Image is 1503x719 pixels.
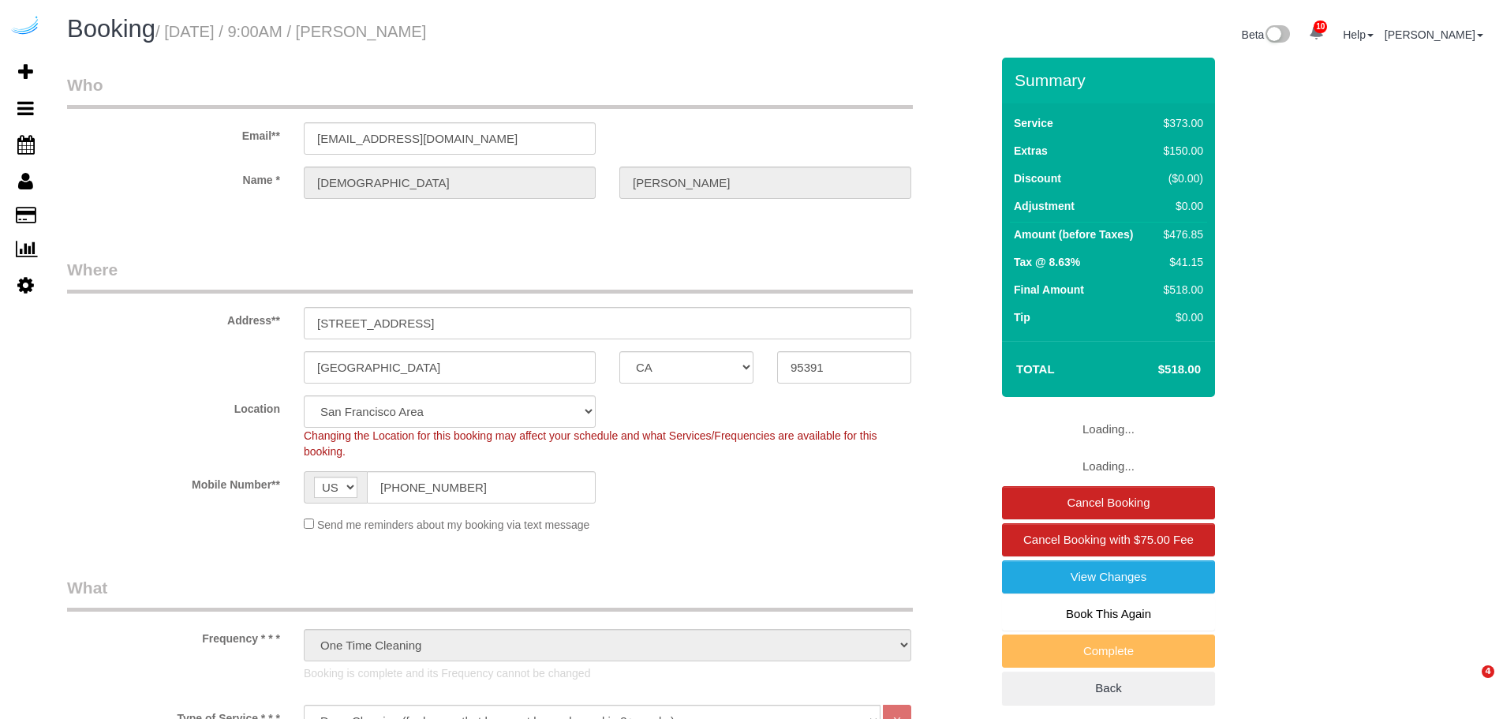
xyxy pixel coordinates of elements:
[1111,363,1201,376] h4: $518.00
[1449,665,1487,703] iframe: Intercom live chat
[1157,282,1203,298] div: $518.00
[55,471,292,492] label: Mobile Number**
[1014,282,1084,298] label: Final Amount
[1157,143,1203,159] div: $150.00
[1002,486,1215,519] a: Cancel Booking
[1023,533,1194,546] span: Cancel Booking with $75.00 Fee
[1002,560,1215,594] a: View Changes
[1157,198,1203,214] div: $0.00
[55,167,292,188] label: Name *
[1002,672,1215,705] a: Back
[1157,227,1203,242] div: $476.85
[55,395,292,417] label: Location
[1014,170,1061,186] label: Discount
[1014,227,1133,242] label: Amount (before Taxes)
[1016,362,1055,376] strong: Total
[1242,28,1291,41] a: Beta
[304,665,911,681] p: Booking is complete and its Frequency cannot be changed
[777,351,911,384] input: Zip Code**
[1264,25,1290,46] img: New interface
[1015,71,1207,89] h3: Summary
[1157,309,1203,325] div: $0.00
[317,519,590,531] span: Send me reminders about my booking via text message
[367,471,596,504] input: Mobile Number**
[1385,28,1483,41] a: [PERSON_NAME]
[619,167,911,199] input: Last Name**
[1157,115,1203,131] div: $373.00
[1014,309,1030,325] label: Tip
[1014,254,1080,270] label: Tax @ 8.63%
[1157,254,1203,270] div: $41.15
[1157,170,1203,186] div: ($0.00)
[55,625,292,646] label: Frequency * * *
[155,23,426,40] small: / [DATE] / 9:00AM / [PERSON_NAME]
[1002,597,1215,631] a: Book This Again
[304,167,596,199] input: First Name**
[1014,115,1053,131] label: Service
[67,73,913,109] legend: Who
[67,576,913,612] legend: What
[1314,21,1327,33] span: 10
[1343,28,1374,41] a: Help
[1301,16,1332,51] a: 10
[67,258,913,294] legend: Where
[1014,143,1048,159] label: Extras
[67,15,155,43] span: Booking
[304,429,877,458] span: Changing the Location for this booking may affect your schedule and what Services/Frequencies are...
[9,16,41,38] img: Automaid Logo
[1482,665,1494,678] span: 4
[1002,523,1215,556] a: Cancel Booking with $75.00 Fee
[1014,198,1075,214] label: Adjustment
